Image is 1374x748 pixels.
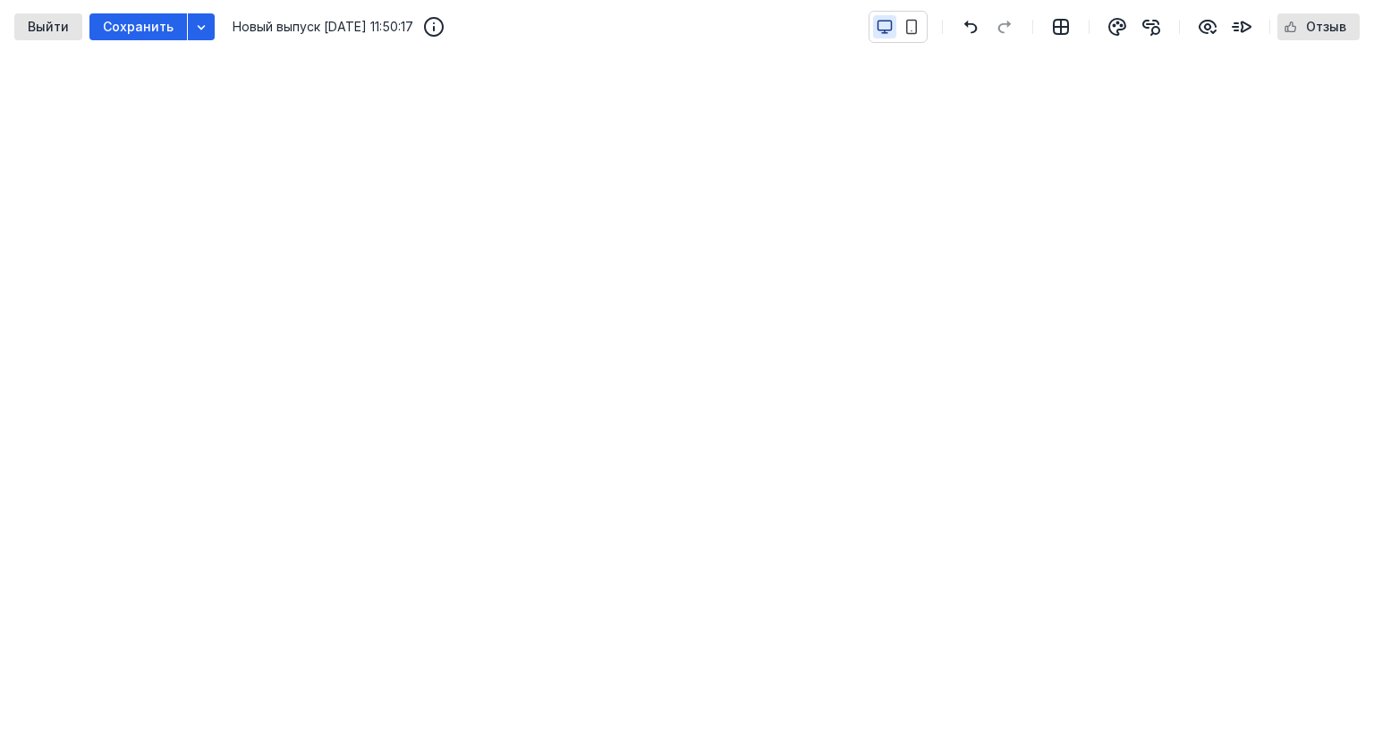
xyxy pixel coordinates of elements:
[103,20,174,35] span: Сохранить
[233,18,413,36] span: Новый выпуск [DATE] 11:50:17
[1277,13,1360,40] button: Отзыв
[89,13,187,40] button: Сохранить
[14,13,82,40] button: Выйти
[28,20,69,35] span: Выйти
[1306,20,1346,35] span: Отзыв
